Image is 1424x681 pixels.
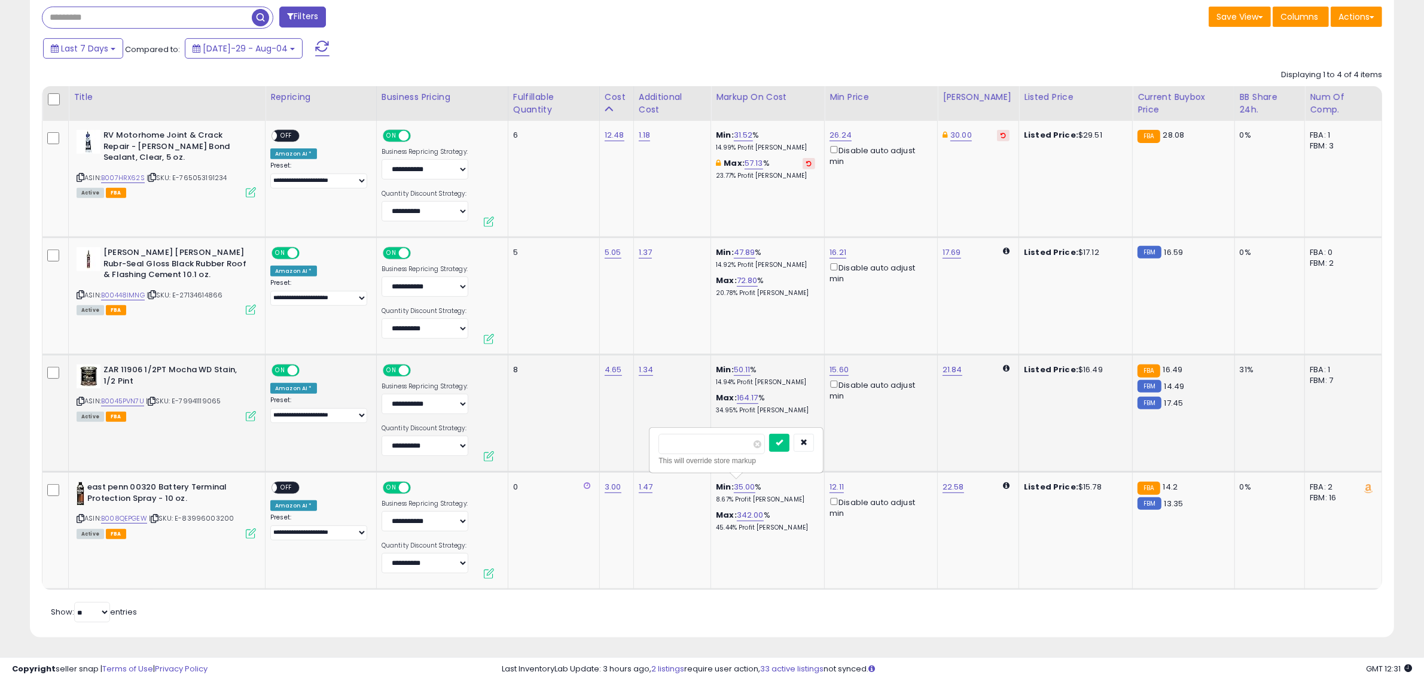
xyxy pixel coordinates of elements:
div: [PERSON_NAME] [943,91,1014,104]
span: OFF [298,366,317,376]
button: Last 7 Days [43,38,123,59]
small: FBM [1138,246,1161,259]
b: RV Motorhome Joint & Crack Repair - [PERSON_NAME] Bond Sealant, Clear, 5 oz. [103,130,249,166]
a: 30.00 [950,129,972,141]
span: OFF [298,248,317,259]
div: FBM: 16 [1310,492,1373,503]
b: Listed Price: [1024,247,1078,258]
div: FBA: 1 [1310,130,1373,141]
div: ASIN: [77,364,256,420]
div: FBA: 1 [1310,364,1373,375]
p: 20.78% Profit [PERSON_NAME] [716,289,815,297]
img: 21Nb3LZEkEL._SL40_.jpg [77,247,100,271]
div: 0 [513,482,590,492]
div: Cost [605,91,629,104]
p: 14.92% Profit [PERSON_NAME] [716,261,815,269]
p: 8.67% Profit [PERSON_NAME] [716,495,815,504]
a: 1.37 [639,247,652,259]
span: 13.35 [1164,498,1184,509]
span: ON [273,248,288,259]
b: Min: [716,481,734,492]
i: Calculated using Dynamic Max Price. [1003,247,1010,255]
span: OFF [409,366,428,376]
span: 16.59 [1164,247,1184,258]
a: 1.47 [639,481,653,493]
b: Max: [716,275,737,286]
span: OFF [409,248,428,259]
div: Disable auto adjust min [830,495,928,519]
div: Displaying 1 to 4 of 4 items [1281,69,1382,81]
p: 23.77% Profit [PERSON_NAME] [716,172,815,180]
div: 5 [513,247,590,258]
small: FBA [1138,364,1160,378]
span: FBA [106,305,126,315]
span: [DATE]-29 - Aug-04 [203,42,288,54]
button: Save View [1209,7,1271,27]
a: 12.48 [605,129,624,141]
b: Listed Price: [1024,481,1078,492]
p: 14.94% Profit [PERSON_NAME] [716,378,815,387]
span: ON [384,483,399,493]
div: Business Pricing [382,91,503,104]
small: FBA [1138,130,1160,143]
i: This overrides the store level max markup for this listing [716,159,721,167]
div: FBA: 2 [1310,482,1373,492]
i: Revert to store-level Dynamic Max Price [1001,132,1006,138]
div: Preset: [270,513,367,540]
a: 26.24 [830,129,852,141]
div: Num of Comp. [1310,91,1377,116]
label: Business Repricing Strategy: [382,382,468,391]
button: Actions [1331,7,1382,27]
span: 17.45 [1164,397,1184,409]
span: OFF [277,131,296,141]
span: All listings currently available for purchase on Amazon [77,412,104,422]
b: ZAR 11906 1/2PT Mocha WD Stain, 1/2 Pint [103,364,249,390]
a: Privacy Policy [155,663,208,674]
div: ASIN: [77,130,256,196]
a: 16.21 [830,247,846,259]
th: The percentage added to the cost of goods (COGS) that forms the calculator for Min & Max prices. [711,86,825,121]
a: B00448IMNG [101,290,145,300]
div: % [716,510,815,532]
div: Amazon AI * [270,383,317,394]
b: Listed Price: [1024,129,1078,141]
div: % [716,364,815,387]
a: 72.80 [737,275,758,287]
label: Quantity Discount Strategy: [382,424,468,433]
div: Title [74,91,260,104]
p: 45.44% Profit [PERSON_NAME] [716,524,815,532]
span: OFF [409,483,428,493]
div: % [716,247,815,269]
a: 31.52 [734,129,753,141]
a: B007HRX62S [101,173,145,183]
span: FBA [106,412,126,422]
span: FBA [106,188,126,198]
label: Quantity Discount Strategy: [382,542,468,550]
label: Business Repricing Strategy: [382,500,468,508]
label: Quantity Discount Strategy: [382,307,468,315]
a: 35.00 [734,481,755,493]
a: 4.65 [605,364,622,376]
span: | SKU: E-765053191234 [147,173,227,183]
div: % [716,482,815,504]
div: 6 [513,130,590,141]
div: BB Share 24h. [1240,91,1300,116]
div: Fulfillable Quantity [513,91,594,116]
div: Last InventoryLab Update: 3 hours ago, require user action, not synced. [502,664,1412,675]
div: FBM: 7 [1310,375,1373,386]
div: Amazon AI * [270,500,317,511]
div: Amazon AI * [270,148,317,159]
b: Min: [716,247,734,258]
span: | SKU: E-83996003200 [149,513,234,523]
div: % [716,393,815,415]
div: seller snap | | [12,664,208,675]
b: Min: [716,364,734,375]
b: Min: [716,129,734,141]
div: ASIN: [77,482,256,537]
label: Business Repricing Strategy: [382,265,468,273]
p: 34.95% Profit [PERSON_NAME] [716,406,815,415]
strong: Copyright [12,663,56,674]
div: 0% [1240,482,1296,492]
label: Quantity Discount Strategy: [382,190,468,198]
span: ON [384,131,399,141]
